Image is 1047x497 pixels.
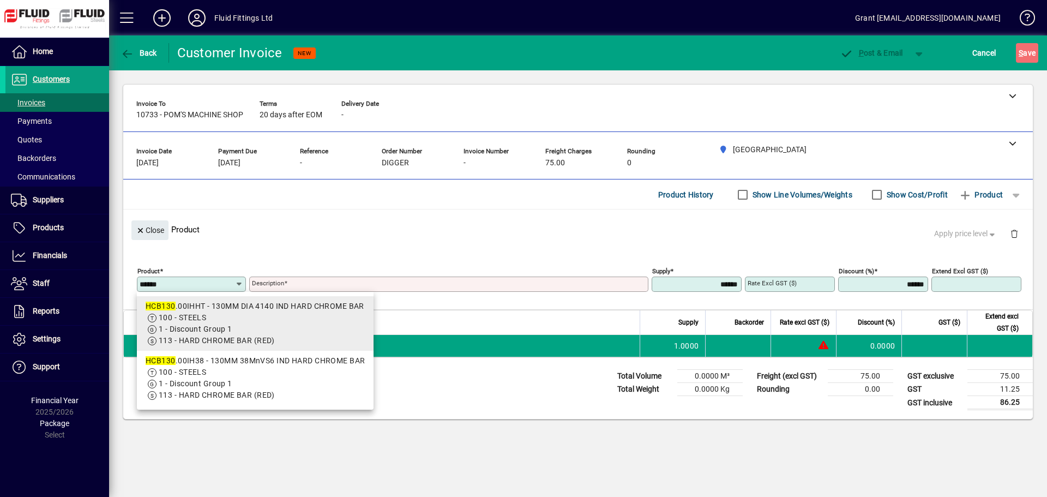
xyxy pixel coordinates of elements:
[1019,44,1036,62] span: ave
[218,159,240,167] span: [DATE]
[884,189,948,200] label: Show Cost/Profit
[678,316,699,328] span: Supply
[11,172,75,181] span: Communications
[136,159,159,167] span: [DATE]
[131,220,169,240] button: Close
[5,242,109,270] a: Financials
[627,159,631,167] span: 0
[612,370,677,383] td: Total Volume
[33,307,59,315] span: Reports
[858,316,895,328] span: Discount (%)
[967,383,1033,396] td: 11.25
[828,370,893,383] td: 75.00
[129,225,171,235] app-page-header-button: Close
[118,43,160,63] button: Back
[109,43,169,63] app-page-header-button: Back
[855,9,1001,27] div: Grant [EMAIL_ADDRESS][DOMAIN_NAME]
[735,316,764,328] span: Backorder
[902,396,967,410] td: GST inclusive
[33,223,64,232] span: Products
[970,43,999,63] button: Cancel
[677,383,743,396] td: 0.0000 Kg
[652,267,670,275] mat-label: Supply
[33,47,53,56] span: Home
[1012,2,1033,38] a: Knowledge Base
[974,310,1019,334] span: Extend excl GST ($)
[839,267,874,275] mat-label: Discount (%)
[33,334,61,343] span: Settings
[834,43,908,63] button: Post & Email
[177,44,282,62] div: Customer Invoice
[159,325,232,333] span: 1 - Discount Group 1
[33,75,70,83] span: Customers
[658,186,714,203] span: Product History
[31,396,79,405] span: Financial Year
[751,383,828,396] td: Rounding
[967,370,1033,383] td: 75.00
[1016,43,1038,63] button: Save
[5,354,109,381] a: Support
[33,362,60,371] span: Support
[137,267,160,275] mat-label: Product
[252,279,284,287] mat-label: Description
[11,135,42,144] span: Quotes
[159,368,206,376] span: 100 - STEELS
[11,98,45,107] span: Invoices
[159,379,232,388] span: 1 - Discount Group 1
[341,111,344,119] span: -
[938,316,960,328] span: GST ($)
[545,159,565,167] span: 75.00
[145,8,179,28] button: Add
[136,111,243,119] span: 10733 - POM'S MACHINE SHOP
[300,159,302,167] span: -
[750,189,852,200] label: Show Line Volumes/Weights
[612,383,677,396] td: Total Weight
[33,195,64,204] span: Suppliers
[137,351,374,405] mat-option: HCB130.00IH38 - 130MM 38MnVS6 IND HARD CHROME BAR
[146,301,365,312] div: .00IHHT - 130MM DIA 4140 IND HARD CHROME BAR
[674,340,699,351] span: 1.0000
[654,185,718,205] button: Product History
[136,221,164,239] span: Close
[159,336,275,345] span: 113 - HARD CHROME BAR (RED)
[33,279,50,288] span: Staff
[5,130,109,149] a: Quotes
[5,214,109,242] a: Products
[5,326,109,353] a: Settings
[159,391,275,399] span: 113 - HARD CHROME BAR (RED)
[179,8,214,28] button: Profile
[677,370,743,383] td: 0.0000 M³
[930,224,1002,244] button: Apply price level
[859,49,864,57] span: P
[828,383,893,396] td: 0.00
[902,370,967,383] td: GST exclusive
[11,117,52,125] span: Payments
[836,335,901,357] td: 0.0000
[967,396,1033,410] td: 86.25
[5,38,109,65] a: Home
[5,270,109,297] a: Staff
[123,209,1033,249] div: Product
[5,112,109,130] a: Payments
[260,111,322,119] span: 20 days after EOM
[5,298,109,325] a: Reports
[780,316,829,328] span: Rate excl GST ($)
[382,159,409,167] span: DIGGER
[5,167,109,186] a: Communications
[121,49,157,57] span: Back
[840,49,903,57] span: ost & Email
[751,370,828,383] td: Freight (excl GST)
[972,44,996,62] span: Cancel
[464,159,466,167] span: -
[902,383,967,396] td: GST
[5,93,109,112] a: Invoices
[11,154,56,163] span: Backorders
[40,419,69,428] span: Package
[146,302,176,310] em: HCB130
[1001,229,1027,238] app-page-header-button: Delete
[159,313,206,322] span: 100 - STEELS
[137,296,374,351] mat-option: HCB130.00IHHT - 130MM DIA 4140 IND HARD CHROME BAR
[146,355,365,367] div: .00IH38 - 130MM 38MnVS6 IND HARD CHROME BAR
[298,50,311,57] span: NEW
[932,267,988,275] mat-label: Extend excl GST ($)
